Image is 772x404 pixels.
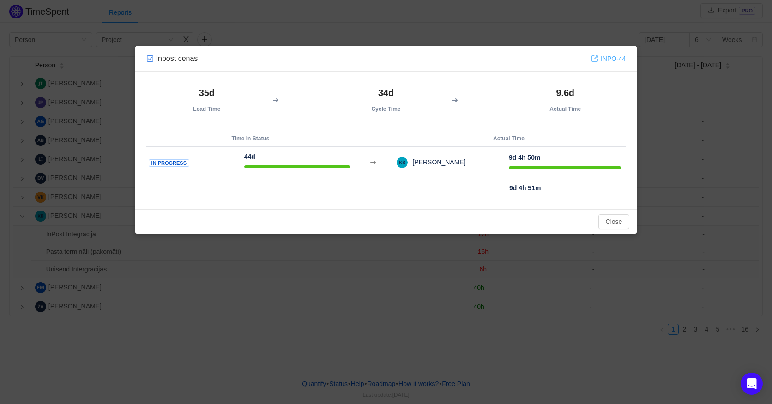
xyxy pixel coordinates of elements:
strong: 44d [244,153,255,160]
button: Close [598,214,630,229]
th: Cycle Time [326,83,446,117]
strong: 9d 4h 51m [509,184,541,192]
th: Time in Status [146,131,355,147]
strong: 9d 4h 50m [509,154,540,161]
img: 10318 [146,55,154,62]
th: Lead Time [146,83,267,117]
th: Actual Time [505,83,626,117]
span: [PERSON_NAME] [408,158,465,166]
strong: 9.6d [556,88,574,98]
img: caed90fae48223f298e98ca62c17daf6 [397,157,408,168]
strong: 34d [378,88,394,98]
span: In Progress [149,159,189,167]
a: INPO-44 [591,54,626,64]
div: Open Intercom Messenger [741,373,763,395]
div: Inpost cenas [146,54,198,64]
strong: 35d [199,88,215,98]
th: Actual Time [392,131,626,147]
